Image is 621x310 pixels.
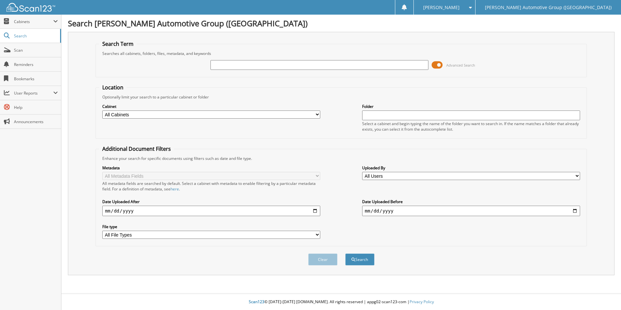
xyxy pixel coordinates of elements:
[6,3,55,12] img: scan123-logo-white.svg
[308,253,337,265] button: Clear
[485,6,612,9] span: [PERSON_NAME] Automotive Group ([GEOGRAPHIC_DATA])
[99,84,127,91] legend: Location
[102,165,320,171] label: Metadata
[99,145,174,152] legend: Additional Document Filters
[362,206,580,216] input: end
[102,199,320,204] label: Date Uploaded After
[362,121,580,132] div: Select a cabinet and begin typing the name of the folder you want to search in. If the name match...
[345,253,374,265] button: Search
[171,186,179,192] a: here
[362,165,580,171] label: Uploaded By
[14,105,58,110] span: Help
[410,299,434,304] a: Privacy Policy
[102,104,320,109] label: Cabinet
[102,224,320,229] label: File type
[362,104,580,109] label: Folder
[14,33,57,39] span: Search
[102,206,320,216] input: start
[102,181,320,192] div: All metadata fields are searched by default. Select a cabinet with metadata to enable filtering b...
[14,90,53,96] span: User Reports
[99,51,583,56] div: Searches all cabinets, folders, files, metadata, and keywords
[249,299,264,304] span: Scan123
[362,199,580,204] label: Date Uploaded Before
[14,47,58,53] span: Scan
[99,94,583,100] div: Optionally limit your search to a particular cabinet or folder
[61,294,621,310] div: © [DATE]-[DATE] [DOMAIN_NAME]. All rights reserved | appg02-scan123-com |
[99,156,583,161] div: Enhance your search for specific documents using filters such as date and file type.
[68,18,615,29] h1: Search [PERSON_NAME] Automotive Group ([GEOGRAPHIC_DATA])
[14,62,58,67] span: Reminders
[446,63,475,68] span: Advanced Search
[14,19,53,24] span: Cabinets
[14,119,58,124] span: Announcements
[14,76,58,82] span: Bookmarks
[423,6,460,9] span: [PERSON_NAME]
[99,40,137,47] legend: Search Term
